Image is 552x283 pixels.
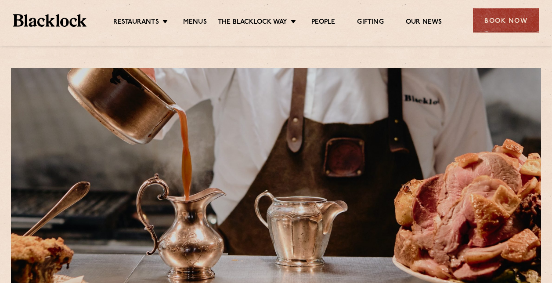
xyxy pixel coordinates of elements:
[473,8,539,33] div: Book Now
[311,18,335,28] a: People
[406,18,442,28] a: Our News
[113,18,159,28] a: Restaurants
[218,18,287,28] a: The Blacklock Way
[357,18,383,28] a: Gifting
[13,14,87,26] img: BL_Textured_Logo-footer-cropped.svg
[183,18,207,28] a: Menus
